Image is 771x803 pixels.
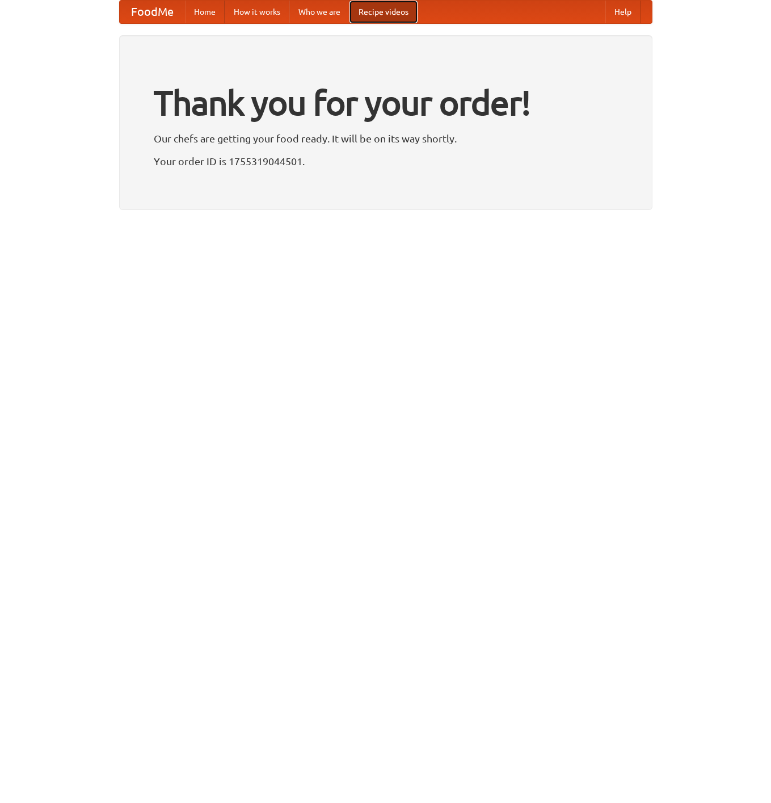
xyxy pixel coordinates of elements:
[120,1,185,23] a: FoodMe
[289,1,349,23] a: Who we are
[225,1,289,23] a: How it works
[349,1,418,23] a: Recipe videos
[154,153,618,170] p: Your order ID is 1755319044501.
[154,130,618,147] p: Our chefs are getting your food ready. It will be on its way shortly.
[185,1,225,23] a: Home
[154,75,618,130] h1: Thank you for your order!
[605,1,641,23] a: Help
